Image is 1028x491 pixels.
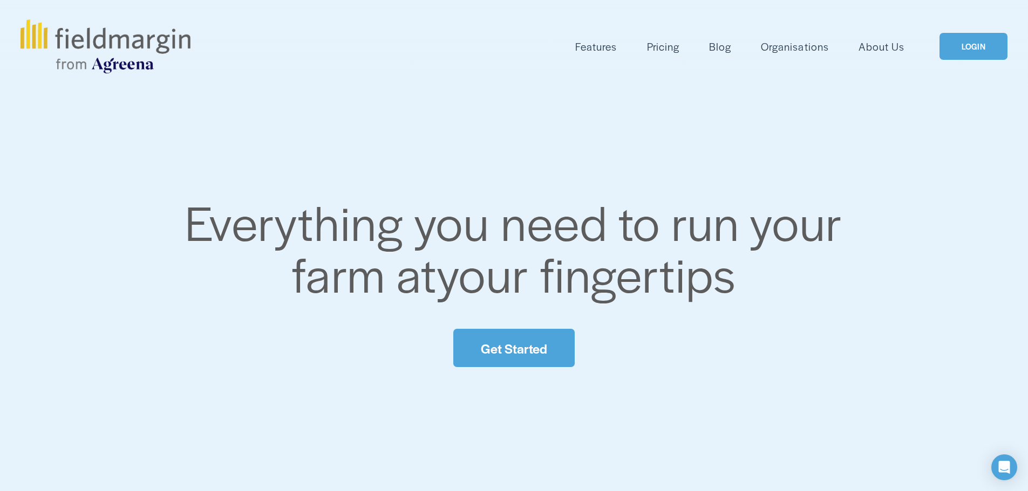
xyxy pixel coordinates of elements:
[575,38,617,56] a: folder dropdown
[647,38,679,56] a: Pricing
[991,454,1017,480] div: Open Intercom Messenger
[21,19,190,73] img: fieldmargin.com
[709,38,731,56] a: Blog
[453,329,574,367] a: Get Started
[859,38,904,56] a: About Us
[761,38,828,56] a: Organisations
[437,239,736,307] span: your fingertips
[185,188,854,307] span: Everything you need to run your farm at
[940,33,1007,60] a: LOGIN
[575,39,617,54] span: Features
